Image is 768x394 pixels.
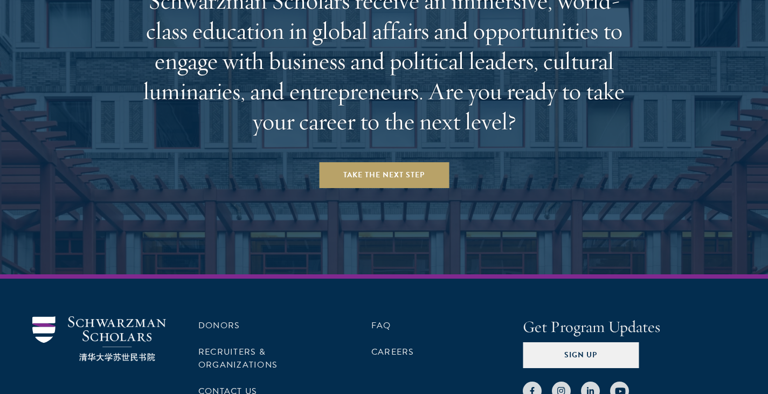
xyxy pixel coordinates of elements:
[523,342,639,368] button: Sign Up
[198,345,278,371] a: Recruiters & Organizations
[32,316,166,361] img: Schwarzman Scholars
[371,319,391,332] a: FAQ
[371,345,414,358] a: Careers
[319,162,449,188] a: Take the Next Step
[198,319,240,332] a: Donors
[523,316,736,338] h4: Get Program Updates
